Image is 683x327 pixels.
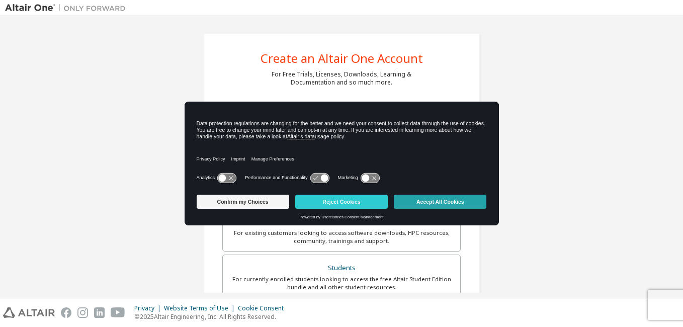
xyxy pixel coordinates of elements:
img: youtube.svg [111,307,125,318]
p: © 2025 Altair Engineering, Inc. All Rights Reserved. [134,312,290,321]
div: For currently enrolled students looking to access the free Altair Student Edition bundle and all ... [229,275,454,291]
img: linkedin.svg [94,307,105,318]
div: Cookie Consent [238,304,290,312]
div: For Free Trials, Licenses, Downloads, Learning & Documentation and so much more. [272,70,411,87]
img: instagram.svg [77,307,88,318]
img: facebook.svg [61,307,71,318]
div: Students [229,261,454,275]
div: For existing customers looking to access software downloads, HPC resources, community, trainings ... [229,229,454,245]
div: Create an Altair One Account [261,52,423,64]
div: Privacy [134,304,164,312]
div: Website Terms of Use [164,304,238,312]
img: altair_logo.svg [3,307,55,318]
img: Altair One [5,3,131,13]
